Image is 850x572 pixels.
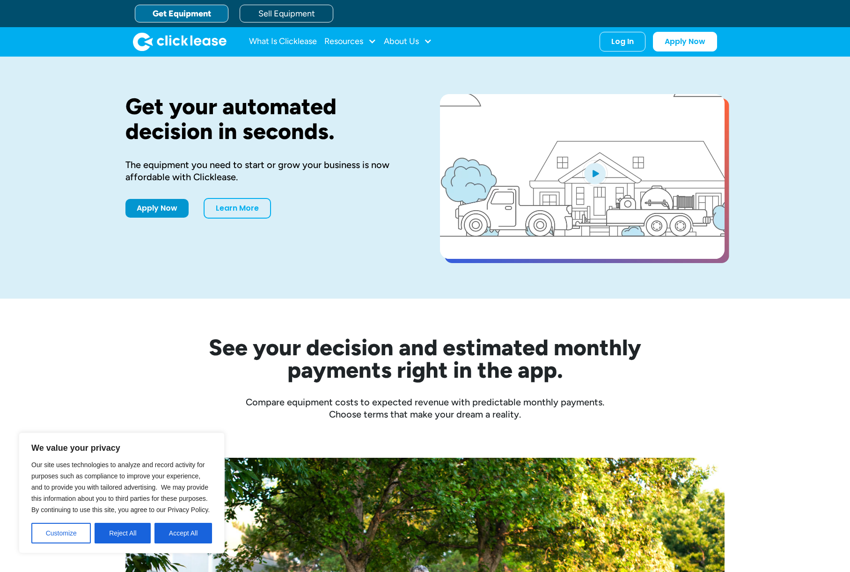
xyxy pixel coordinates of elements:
[324,32,376,51] div: Resources
[653,32,717,51] a: Apply Now
[133,32,227,51] img: Clicklease logo
[31,523,91,543] button: Customize
[611,37,634,46] div: Log In
[125,199,189,218] a: Apply Now
[154,523,212,543] button: Accept All
[249,32,317,51] a: What Is Clicklease
[31,442,212,454] p: We value your privacy
[384,32,432,51] div: About Us
[240,5,333,22] a: Sell Equipment
[125,159,410,183] div: The equipment you need to start or grow your business is now affordable with Clicklease.
[135,5,228,22] a: Get Equipment
[95,523,151,543] button: Reject All
[133,32,227,51] a: home
[204,198,271,219] a: Learn More
[125,396,725,420] div: Compare equipment costs to expected revenue with predictable monthly payments. Choose terms that ...
[125,94,410,144] h1: Get your automated decision in seconds.
[440,94,725,259] a: open lightbox
[19,433,225,553] div: We value your privacy
[582,160,608,186] img: Blue play button logo on a light blue circular background
[163,336,687,381] h2: See your decision and estimated monthly payments right in the app.
[31,461,210,513] span: Our site uses technologies to analyze and record activity for purposes such as compliance to impr...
